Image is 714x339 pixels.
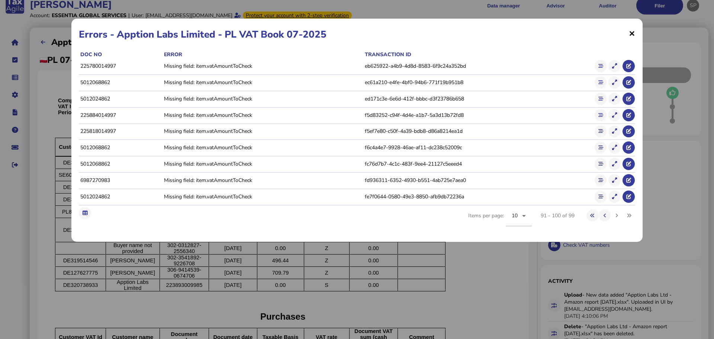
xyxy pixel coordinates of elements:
[363,156,593,172] td: fc76d7b7-4c1c-483f-9ee4-21127c5eeed4
[79,58,163,74] td: 225780014997
[506,205,532,234] mat-form-field: Change page size
[608,191,621,203] button: Show transaction detail
[163,124,363,139] td: Missing field: item.vatAmountToCheck
[363,140,593,155] td: f6c4a4e7-9928-46ae-af11-dc238c52009c
[512,212,518,219] span: 10
[79,156,163,172] td: 5012068862
[363,189,593,204] td: fe7f0644-0580-49e3-8850-afb9db72236a
[623,125,635,138] button: Show transaction in Advisor
[608,158,621,170] button: Show transaction detail
[595,174,607,186] button: Show flow
[163,189,363,204] td: Missing field: item.vatAmountToCheck
[79,189,163,204] td: 5012024862
[363,75,593,90] td: ec61a210-e4fe-4bf0-94b6-771f19b951b8
[79,91,163,106] td: 5012024862
[79,75,163,90] td: 5012068862
[79,51,163,58] th: Doc No
[163,91,363,106] td: Missing field: item.vatAmountToCheck
[623,109,635,121] button: Show transaction in Advisor
[163,156,363,172] td: Missing field: item.vatAmountToCheck
[608,109,621,121] button: Show transaction detail
[163,140,363,155] td: Missing field: item.vatAmountToCheck
[363,58,593,74] td: eb625922-a4b9-4d8d-8583-6f9c24a352bd
[79,107,163,122] td: 225884014997
[608,60,621,72] button: Show transaction detail
[608,174,621,186] button: Show transaction detail
[79,172,163,188] td: 6987270983
[468,205,532,234] div: Items per page:
[163,172,363,188] td: Missing field: item.vatAmountToCheck
[363,172,593,188] td: fd936311-6352-4930-b551-4ab725e7aea0
[599,210,611,222] button: Previous page
[363,91,593,106] td: ed171c3e-6e6d-412f-bbbc-d3f23786b658
[623,76,635,89] button: Show transaction in Advisor
[363,124,593,139] td: f5ef7e80-c50f-4a39-bdb8-d86a8214ea1d
[163,51,363,58] th: Error
[623,141,635,154] button: Show transaction in Advisor
[595,158,607,170] button: Show flow
[623,191,635,203] button: Show transaction in Advisor
[163,107,363,122] td: Missing field: item.vatAmountToCheck
[623,93,635,105] button: Show transaction in Advisor
[608,93,621,105] button: Show transaction detail
[595,76,607,89] button: Show flow
[79,140,163,155] td: 5012068862
[363,107,593,122] td: f5d83252-c94f-4d4e-a1b7-5a3d13b72fd8
[79,28,635,41] h1: Errors - Apption Labs Limited - PL VAT Book 07-2025
[595,141,607,154] button: Show flow
[608,125,621,138] button: Show transaction detail
[595,109,607,121] button: Show flow
[623,158,635,170] button: Show transaction in Advisor
[595,60,607,72] button: Show flow
[79,207,91,220] button: Export table data to Excel
[586,210,599,222] button: First page
[608,141,621,154] button: Show transaction detail
[163,58,363,74] td: Missing field: item.vatAmountToCheck
[629,26,635,40] span: ×
[623,60,635,72] button: Show transaction in Advisor
[608,76,621,89] button: Show transaction detail
[595,191,607,203] button: Show flow
[623,210,635,222] button: Last page
[163,75,363,90] td: Missing field: item.vatAmountToCheck
[79,124,163,139] td: 225818014997
[623,174,635,186] button: Show transaction in Advisor
[595,125,607,138] button: Show flow
[595,93,607,105] button: Show flow
[541,212,575,219] div: 91 - 100 of 99
[363,51,593,58] th: Transaction ID
[611,210,623,222] button: Next page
